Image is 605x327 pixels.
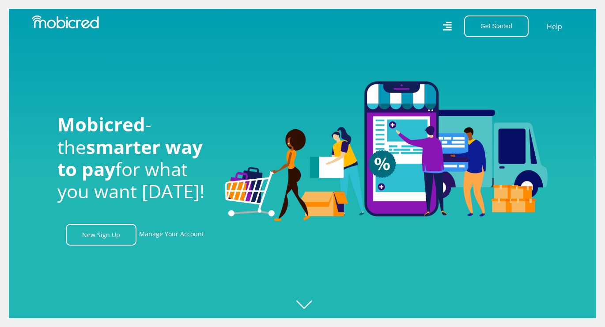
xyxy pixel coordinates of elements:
span: Mobicred [57,112,145,137]
span: smarter way to pay [57,134,203,181]
img: Mobicred [32,15,99,29]
a: Help [546,21,563,32]
h1: - the for what you want [DATE]! [57,113,212,203]
a: New Sign Up [66,224,136,246]
a: Manage Your Account [139,224,204,246]
button: Get Started [464,15,529,37]
img: Welcome to Mobicred [225,81,548,221]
